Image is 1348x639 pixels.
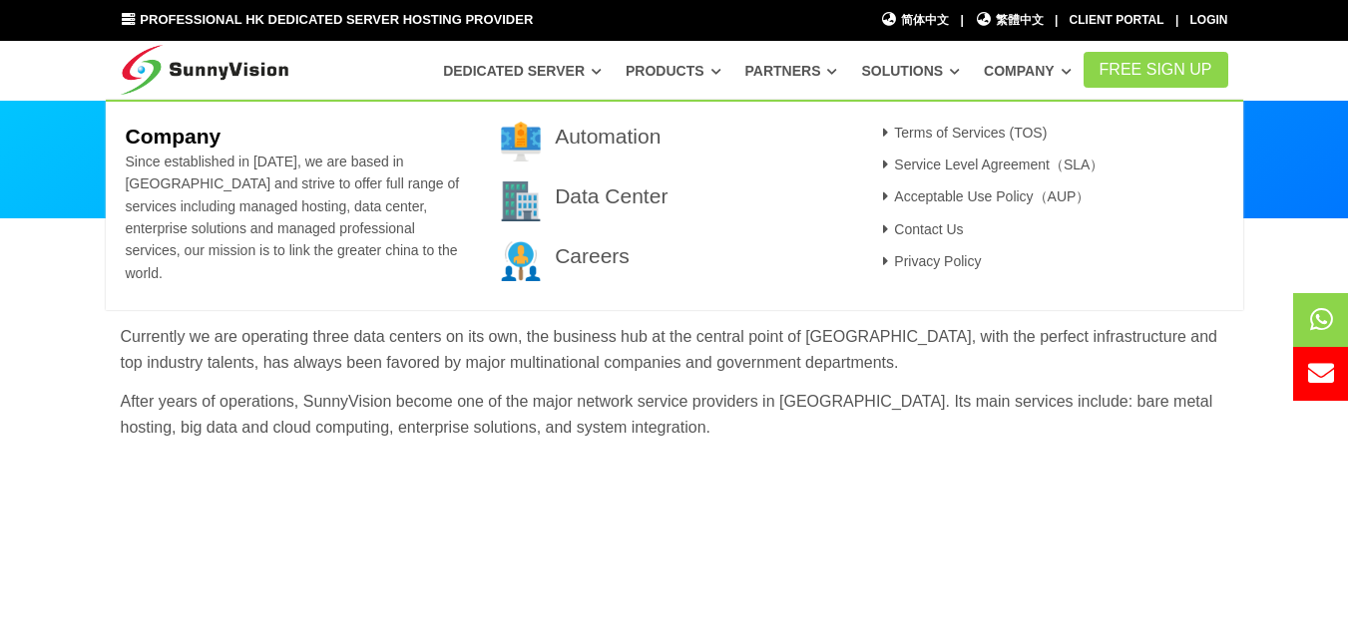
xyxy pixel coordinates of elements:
span: Professional HK Dedicated Server Hosting Provider [140,12,533,27]
a: Terms of Services (TOS) [877,125,1048,141]
img: 001-brand.png [501,122,541,161]
a: FREE Sign Up [1084,52,1228,88]
span: Since established in [DATE], we are based in [GEOGRAPHIC_DATA] and strive to offer full range of ... [125,154,459,281]
img: 003-research.png [501,241,541,281]
a: Company [984,53,1072,89]
p: After years of operations, SunnyVision become one of the major network service providers in [GEOG... [121,389,1228,440]
a: Products [626,53,721,89]
a: Login [1190,13,1228,27]
img: 002-town.png [501,181,541,221]
li: | [1055,11,1058,30]
a: Partners [745,53,838,89]
b: Company [125,125,221,148]
a: Solutions [861,53,960,89]
a: Acceptable Use Policy（AUP） [877,188,1091,204]
a: Privacy Policy [877,253,982,269]
li: | [960,11,963,30]
a: 繁體中文 [975,11,1044,30]
div: Company [106,100,1243,311]
a: Dedicated Server [443,53,602,89]
li: | [1175,11,1178,30]
a: Contact Us [877,221,964,237]
a: Careers [555,244,630,267]
p: Currently we are operating three data centers on its own, the business hub at the central point o... [121,324,1228,375]
a: Service Level Agreement（SLA） [877,157,1105,172]
a: 简体中文 [881,11,950,30]
a: Client Portal [1070,13,1164,27]
a: Data Center [555,184,668,207]
a: Automation [555,125,661,148]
